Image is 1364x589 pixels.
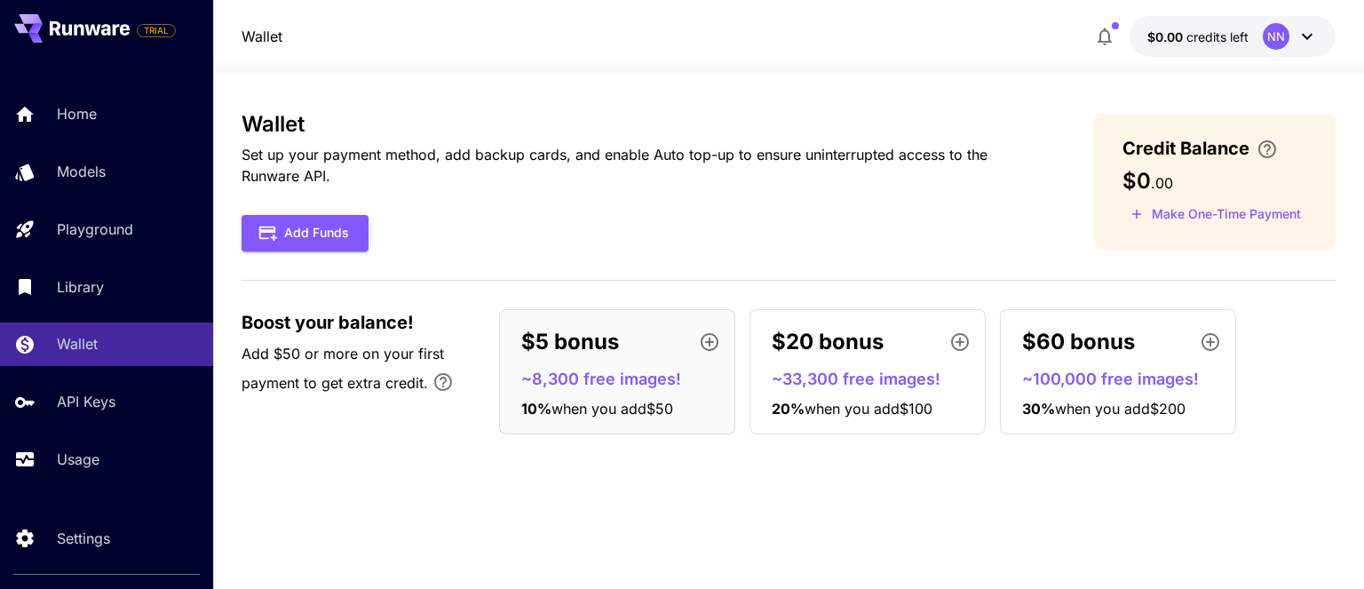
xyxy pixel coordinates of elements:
button: Bonus applies only to your first payment, up to 30% on the first $1,000. [425,364,461,400]
span: Boost your balance! [242,309,414,336]
p: $5 bonus [521,326,619,358]
p: Home [57,103,97,124]
p: Settings [57,528,110,549]
p: $20 bonus [772,326,884,358]
span: TRIAL [138,24,175,37]
span: Add your payment card to enable full platform functionality. [137,20,176,41]
h3: Wallet [242,112,1036,137]
span: 10 % [521,400,551,418]
p: Library [57,276,104,298]
p: Set up your payment method, add backup cards, and enable Auto top-up to ensure uninterrupted acce... [242,144,1036,187]
span: when you add $50 [551,400,673,418]
span: when you add $100 [805,400,932,418]
div: NN [1263,23,1289,50]
div: $0.00 [1147,28,1249,46]
p: $60 bonus [1022,326,1135,358]
span: 20 % [772,400,805,418]
button: Add Funds [242,215,369,251]
span: 30 % [1022,400,1055,418]
span: $0 [1122,168,1151,194]
p: Models [57,161,106,182]
button: Make a one-time, non-recurring payment [1122,201,1309,228]
button: Enter your card details and choose an Auto top-up amount to avoid service interruptions. We'll au... [1249,139,1285,160]
span: . 00 [1151,174,1173,192]
a: Wallet [242,26,282,47]
span: Credit Balance [1122,135,1249,162]
p: ~100,000 free images! [1022,367,1228,391]
span: $0.00 [1147,29,1186,44]
span: when you add $200 [1055,400,1186,418]
nav: breadcrumb [242,26,282,47]
p: API Keys [57,391,115,412]
button: $0.00NN [1130,16,1336,57]
p: ~8,300 free images! [521,367,727,391]
p: Usage [57,449,99,470]
p: Wallet [57,333,98,354]
span: Add $50 or more on your first payment to get extra credit. [242,345,444,392]
span: credits left [1186,29,1249,44]
p: Playground [57,219,133,240]
p: ~33,300 free images! [772,367,978,391]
